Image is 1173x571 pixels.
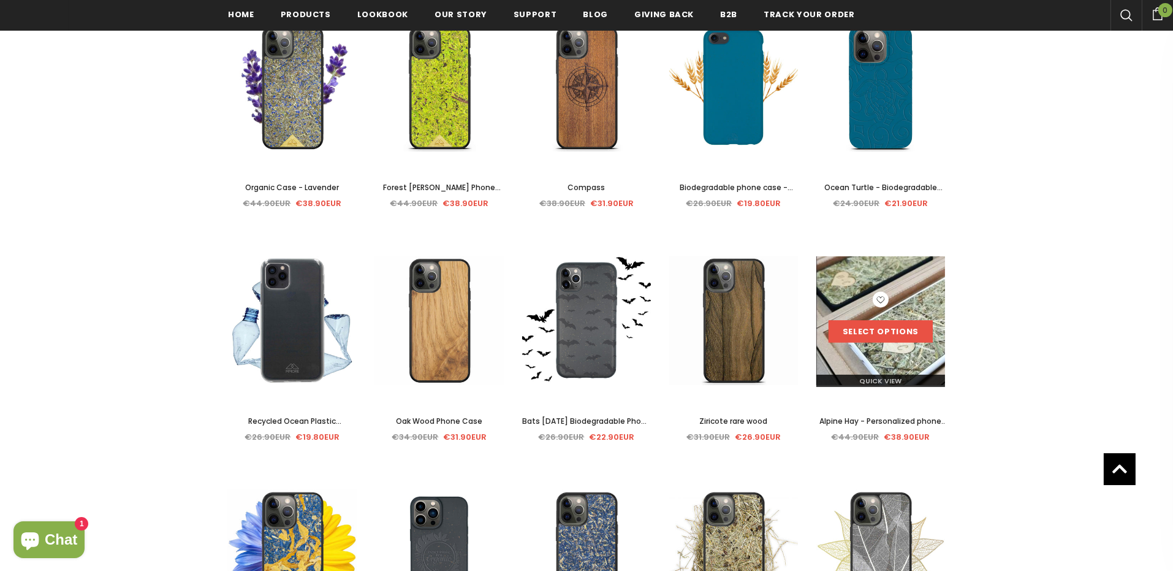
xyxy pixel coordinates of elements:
span: Products [281,9,331,20]
span: Quick View [860,376,902,386]
span: €38.90EUR [539,197,585,209]
span: €44.90EUR [832,431,879,443]
a: Organic Case - Lavender [228,181,357,194]
span: €19.80EUR [296,431,340,443]
a: Quick View [816,375,945,387]
span: €21.90EUR [885,197,928,209]
span: Track your order [764,9,854,20]
span: €24.90EUR [833,197,880,209]
span: Ocean Turtle - Biodegradable phone case - Ocean Blue and Black [824,182,943,220]
a: Ocean Turtle - Biodegradable phone case - Ocean Blue and Black [816,181,945,194]
span: Bats [DATE] Biodegradable Phone Case - Black [522,416,651,440]
span: Home [228,9,254,20]
span: Blog [583,9,608,20]
span: Our Story [435,9,487,20]
span: €31.90EUR [444,431,487,443]
span: Giving back [634,9,694,20]
a: Recycled Ocean Plastic Transparent Phone Case [228,415,357,428]
a: Bats [DATE] Biodegradable Phone Case - Black [522,415,651,428]
span: €31.90EUR [590,197,634,209]
span: Biodegradable phone case - Deep Sea Blue [680,182,793,206]
a: Ziricote rare wood [669,415,798,428]
span: €31.90EUR [686,431,730,443]
inbox-online-store-chat: Shopify online store chat [10,521,88,561]
span: Ziricote rare wood [700,416,768,426]
span: 0 [1158,3,1172,17]
span: €26.90EUR [245,431,291,443]
span: Lookbook [357,9,408,20]
span: €44.90EUR [243,197,291,209]
span: support [514,9,557,20]
a: Biodegradable phone case - Deep Sea Blue [669,181,798,194]
span: €34.90EUR [392,431,439,443]
span: Alpine Hay - Personalized phone case - Personalized gift [820,416,947,440]
span: €38.90EUR [443,197,489,209]
span: €44.90EUR [390,197,438,209]
span: €26.90EUR [735,431,781,443]
span: €38.90EUR [884,431,930,443]
a: Alpine Hay - Personalized phone case - Personalized gift [816,415,945,428]
span: B2B [720,9,737,20]
a: Forest [PERSON_NAME] Phone Case [375,181,504,194]
a: Oak Wood Phone Case [375,415,504,428]
span: €26.90EUR [686,197,732,209]
img: Custom Text in Heart on Alpine Hay Case [816,255,945,387]
span: €19.80EUR [737,197,781,209]
a: Compass [522,181,651,194]
span: Recycled Ocean Plastic Transparent Phone Case [245,416,342,440]
span: €38.90EUR [296,197,342,209]
span: Oak Wood Phone Case [397,416,483,426]
span: €26.90EUR [539,431,585,443]
span: €22.90EUR [590,431,635,443]
span: Forest [PERSON_NAME] Phone Case [384,182,501,206]
a: 0 [1142,6,1173,20]
span: Organic Case - Lavender [246,182,340,193]
a: Select options [829,321,933,343]
span: Compass [568,182,605,193]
